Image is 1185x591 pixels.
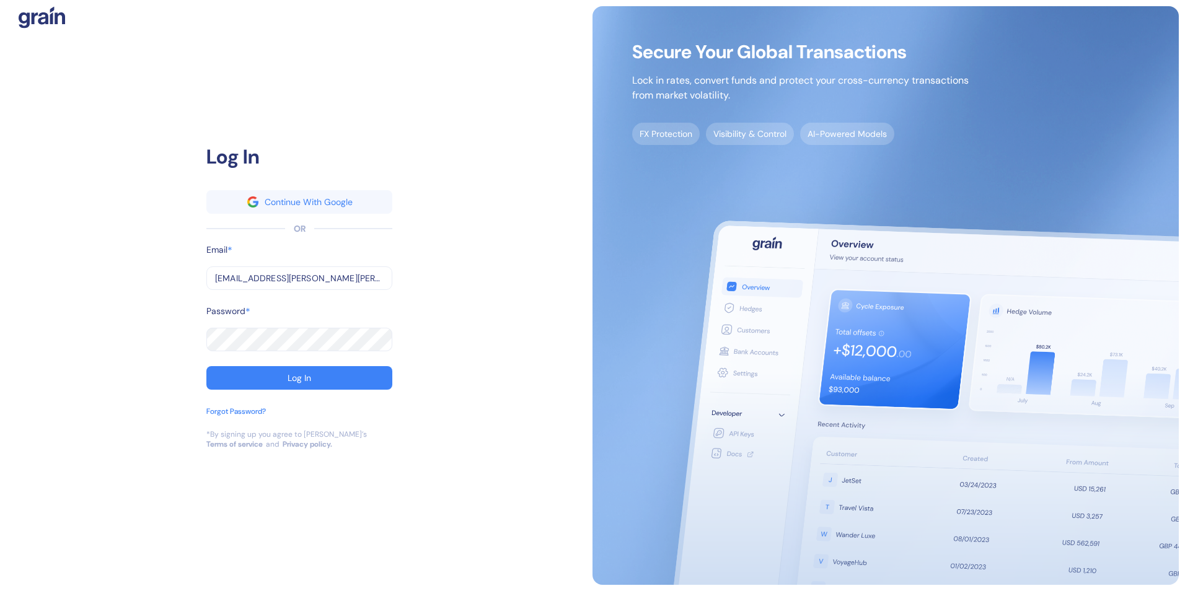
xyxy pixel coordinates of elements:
[800,123,894,145] span: AI-Powered Models
[206,429,367,439] div: *By signing up you agree to [PERSON_NAME]’s
[206,366,392,390] button: Log In
[247,196,258,208] img: google
[206,406,266,417] div: Forgot Password?
[265,198,353,206] div: Continue With Google
[592,6,1179,585] img: signup-main-image
[632,73,969,103] p: Lock in rates, convert funds and protect your cross-currency transactions from market volatility.
[706,123,794,145] span: Visibility & Control
[206,406,266,429] button: Forgot Password?
[632,46,969,58] span: Secure Your Global Transactions
[206,266,392,290] input: example@email.com
[206,142,392,172] div: Log In
[294,222,306,235] div: OR
[206,305,245,318] label: Password
[632,123,700,145] span: FX Protection
[206,439,263,449] a: Terms of service
[288,374,311,382] div: Log In
[266,439,280,449] div: and
[19,6,65,28] img: logo
[206,190,392,214] button: googleContinue With Google
[283,439,332,449] a: Privacy policy.
[206,243,227,256] label: Email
